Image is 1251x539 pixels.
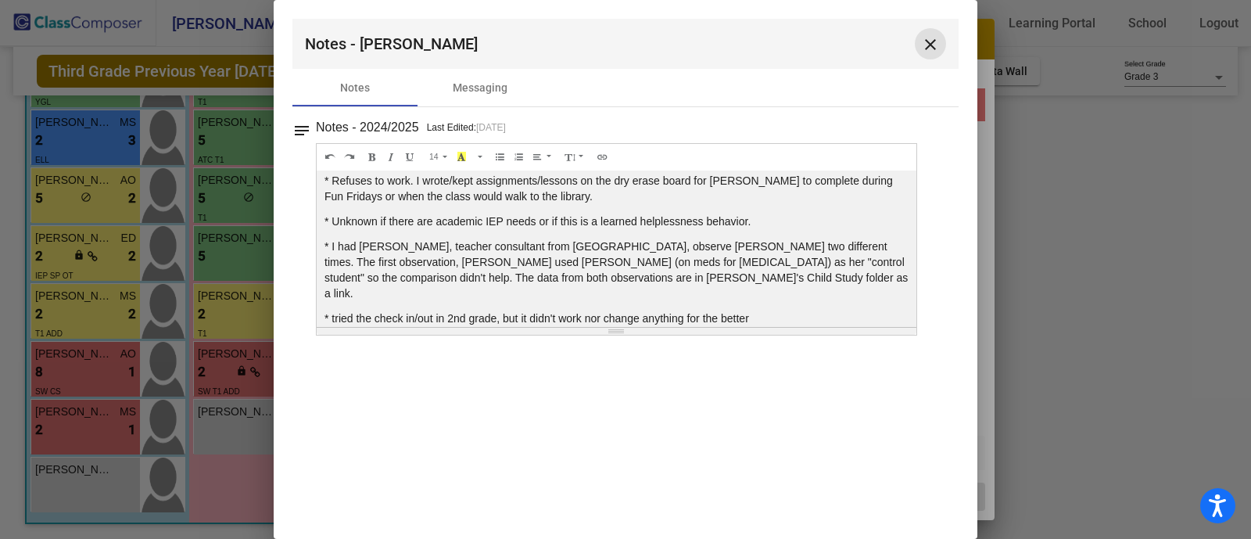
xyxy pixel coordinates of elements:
[324,214,909,229] p: * Unknown if there are academic IEP needs or if this is a learned helplessness behavior.
[305,31,478,56] span: Notes - [PERSON_NAME]
[528,148,557,167] button: Paragraph
[382,148,401,167] button: Italic (CTRL+I)
[339,148,359,167] button: Redo (CTRL+Y)
[324,239,909,301] p: * I had [PERSON_NAME], teacher consultant from [GEOGRAPHIC_DATA], observe [PERSON_NAME] two diffe...
[340,80,370,96] div: Notes
[424,148,453,167] button: Font Size
[316,117,419,138] h3: Notes - 2024/2025
[921,35,940,54] mat-icon: close
[471,148,486,167] button: More Color
[453,80,507,96] div: Messaging
[593,148,612,167] button: Link (CTRL+K)
[509,148,529,167] button: Ordered list (CTRL+SHIFT+NUM8)
[427,120,506,135] p: Last Edited:
[561,148,590,167] button: Line Height
[490,148,510,167] button: Unordered list (CTRL+SHIFT+NUM7)
[324,173,909,204] p: * Refuses to work. I wrote/kept assignments/lessons on the dry erase board for [PERSON_NAME] to c...
[429,152,439,161] span: 14
[476,122,506,133] span: [DATE]
[292,117,311,135] mat-icon: notes
[317,328,916,335] div: Resize
[363,148,382,167] button: Bold (CTRL+B)
[452,148,471,167] button: Recent Color
[321,148,340,167] button: Undo (CTRL+Z)
[400,148,420,167] button: Underline (CTRL+U)
[324,311,909,326] p: * tried the check in/out in 2nd grade, but it didn't work nor change anything for the better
